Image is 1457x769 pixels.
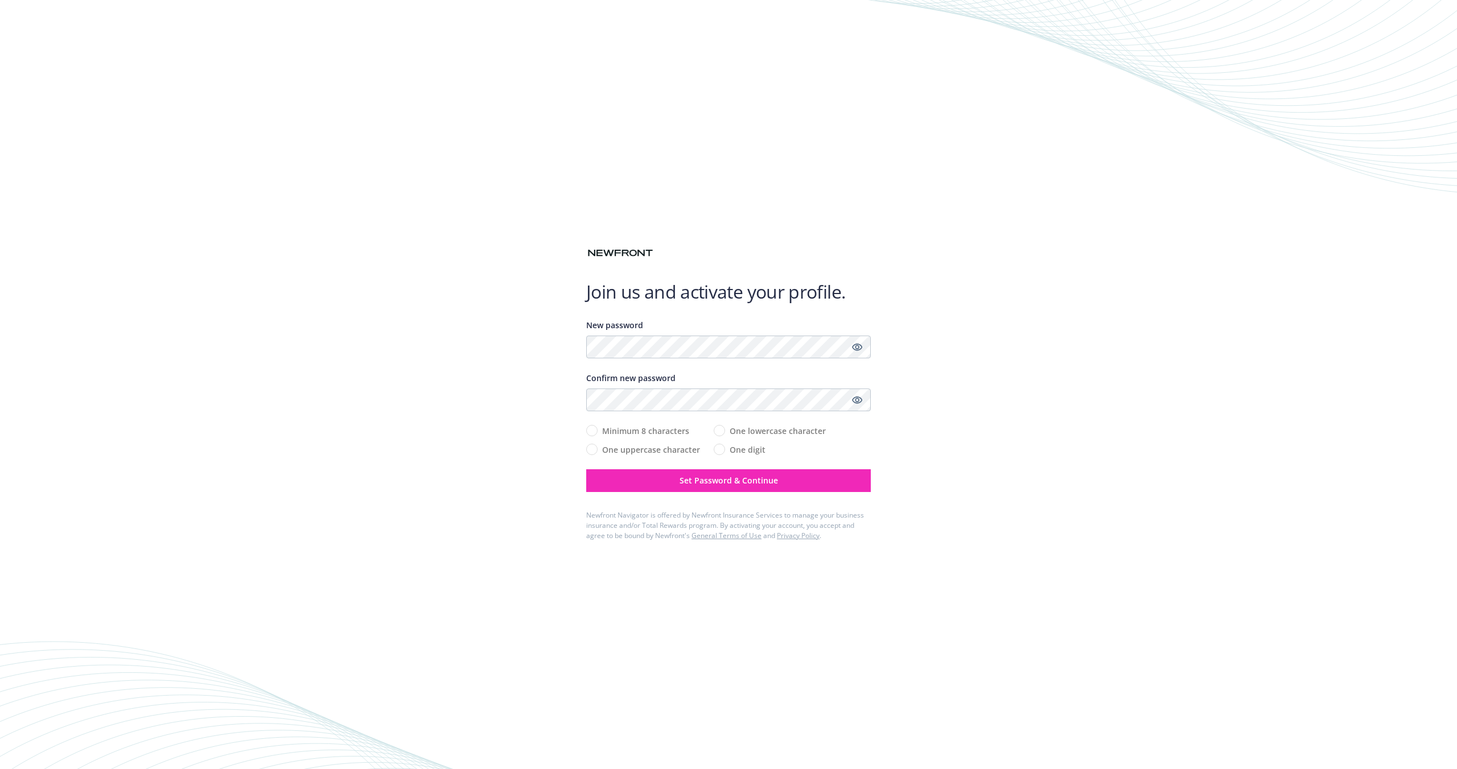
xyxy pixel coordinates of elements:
[586,469,871,492] button: Set Password & Continue
[586,320,643,330] span: New password
[586,336,871,358] input: Enter a unique password...
[850,393,864,407] a: Show password
[602,444,700,456] span: One uppercase character
[692,531,762,540] a: General Terms of Use
[586,280,871,303] h1: Join us and activate your profile.
[777,531,820,540] a: Privacy Policy
[730,444,765,456] span: One digit
[586,510,871,541] div: Newfront Navigator is offered by Newfront Insurance Services to manage your business insurance an...
[680,475,778,486] span: Set Password & Continue
[586,388,871,411] input: Confirm your unique password
[602,425,689,437] span: Minimum 8 characters
[850,340,864,354] a: Show password
[586,373,676,383] span: Confirm new password
[586,247,655,259] img: Newfront logo
[730,425,826,437] span: One lowercase character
